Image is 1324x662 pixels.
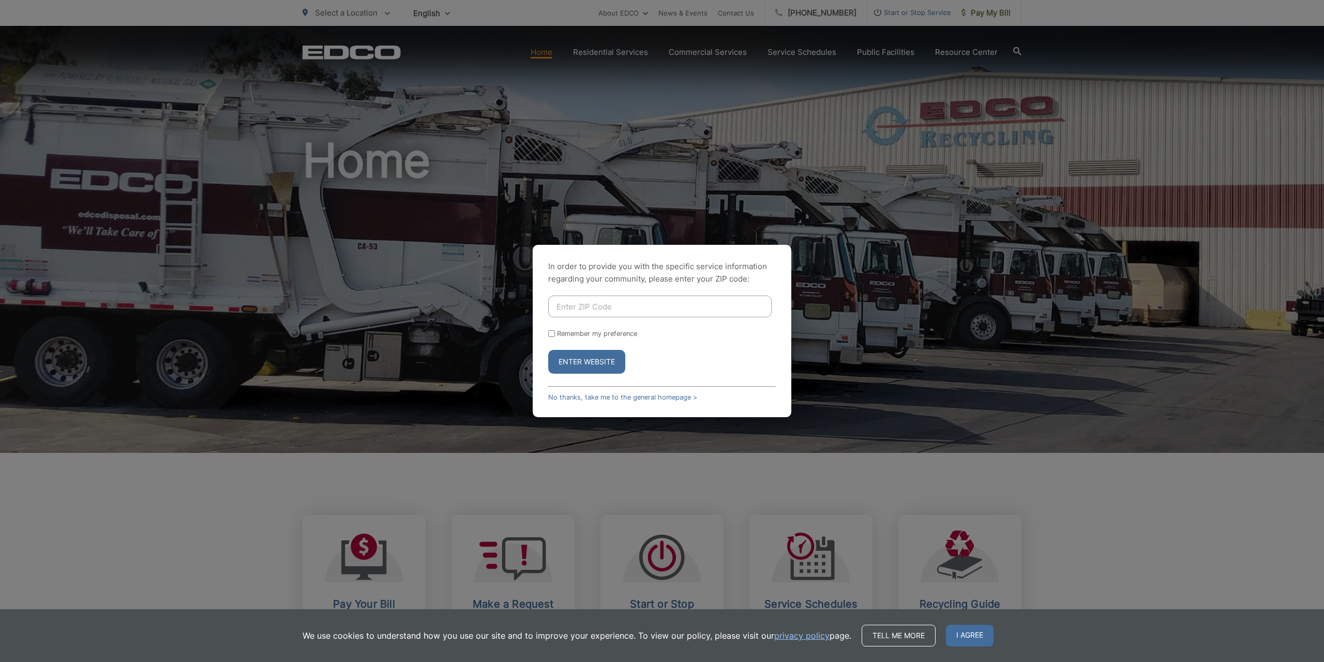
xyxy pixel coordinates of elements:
label: Remember my preference [557,330,637,337]
a: No thanks, take me to the general homepage > [548,393,697,401]
a: privacy policy [774,629,830,642]
a: Tell me more [862,625,936,646]
p: We use cookies to understand how you use our site and to improve your experience. To view our pol... [303,629,851,642]
span: I agree [946,625,994,646]
p: In order to provide you with the specific service information regarding your community, please en... [548,260,776,285]
input: Enter ZIP Code [548,296,772,317]
button: Enter Website [548,350,625,374]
